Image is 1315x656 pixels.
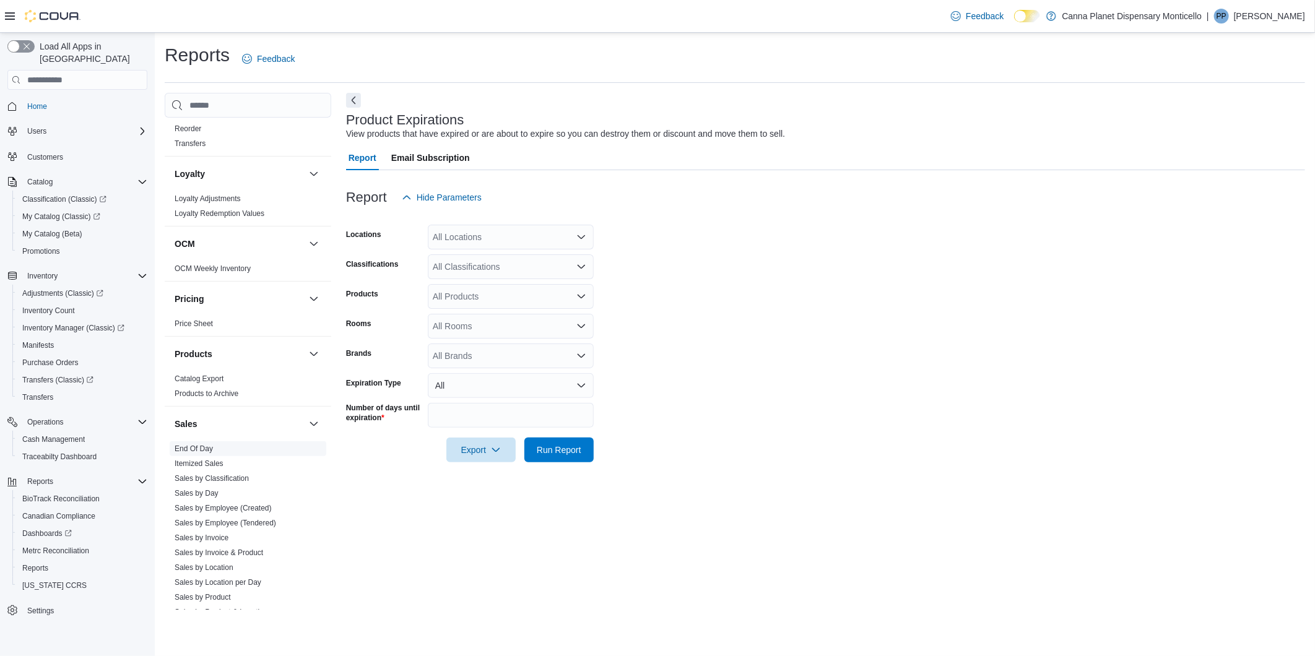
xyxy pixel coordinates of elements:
span: Sales by Employee (Tendered) [175,518,276,528]
button: Promotions [12,243,152,260]
a: Manifests [17,338,59,353]
button: Transfers [12,389,152,406]
span: Email Subscription [391,145,470,170]
img: Cova [25,10,80,22]
button: Purchase Orders [12,354,152,371]
span: Sales by Location per Day [175,577,261,587]
a: Transfers (Classic) [17,373,98,387]
span: Manifests [17,338,147,353]
span: Sales by Product [175,592,231,602]
span: Reports [22,563,48,573]
a: End Of Day [175,444,213,453]
a: Loyalty Redemption Values [175,209,264,218]
span: Sales by Location [175,563,233,572]
span: Inventory [27,271,58,281]
a: Reorder [175,124,201,133]
a: Reports [17,561,53,576]
button: Products [175,348,304,360]
button: Open list of options [576,232,586,242]
span: End Of Day [175,444,213,454]
a: Adjustments (Classic) [17,286,108,301]
a: Sales by Invoice [175,533,228,542]
span: Adjustments (Classic) [22,288,103,298]
label: Rooms [346,319,371,329]
span: Transfers (Classic) [22,375,93,385]
span: Itemized Sales [175,459,224,468]
button: All [428,373,594,398]
button: Customers [2,147,152,165]
a: OCM Weekly Inventory [175,264,251,273]
input: Dark Mode [1014,10,1040,23]
span: Inventory [22,269,147,283]
button: Reports [12,559,152,577]
span: Settings [22,603,147,618]
span: Reports [22,474,147,489]
span: Operations [22,415,147,429]
a: Sales by Day [175,489,219,498]
span: Export [454,438,508,462]
span: Promotions [17,244,147,259]
span: Washington CCRS [17,578,147,593]
button: Operations [22,415,69,429]
label: Classifications [346,259,399,269]
label: Locations [346,230,381,240]
span: Reports [27,477,53,486]
p: [PERSON_NAME] [1234,9,1305,24]
span: Loyalty Adjustments [175,194,241,204]
span: Transfers [17,390,147,405]
label: Brands [346,348,371,358]
button: Settings [2,602,152,619]
a: Inventory Manager (Classic) [17,321,129,335]
div: Loyalty [165,191,331,226]
span: Metrc Reconciliation [17,543,147,558]
button: Open list of options [576,262,586,272]
span: Settings [27,606,54,616]
button: Sales [175,418,304,430]
a: Promotions [17,244,65,259]
span: Metrc Reconciliation [22,546,89,556]
a: My Catalog (Classic) [17,209,105,224]
span: My Catalog (Beta) [17,227,147,241]
div: Sales [165,441,331,654]
button: Open list of options [576,291,586,301]
span: Sales by Day [175,488,219,498]
span: Promotions [22,246,60,256]
span: Inventory Manager (Classic) [22,323,124,333]
span: PP [1217,9,1226,24]
span: Customers [27,152,63,162]
span: Classification (Classic) [17,192,147,207]
span: Users [27,126,46,136]
button: Sales [306,416,321,431]
h3: Pricing [175,293,204,305]
span: Sales by Product & Location [175,607,268,617]
button: Users [2,123,152,140]
label: Products [346,289,378,299]
a: Sales by Location [175,563,233,572]
a: Sales by Product & Location [175,608,268,616]
a: Sales by Classification [175,474,249,483]
div: Products [165,371,331,406]
button: Loyalty [175,168,304,180]
span: Traceabilty Dashboard [22,452,97,462]
button: Open list of options [576,351,586,361]
a: Sales by Invoice & Product [175,548,263,557]
span: Sales by Invoice [175,533,228,543]
a: Home [22,99,52,114]
a: Sales by Employee (Created) [175,504,272,512]
div: Pricing [165,316,331,336]
a: Sales by Location per Day [175,578,261,587]
a: Traceabilty Dashboard [17,449,102,464]
span: Home [22,98,147,114]
span: Catalog [27,177,53,187]
span: Feedback [257,53,295,65]
button: Metrc Reconciliation [12,542,152,559]
span: OCM Weekly Inventory [175,264,251,274]
span: Cash Management [22,434,85,444]
span: Sales by Invoice & Product [175,548,263,558]
h3: OCM [175,238,195,250]
a: Settings [22,603,59,618]
nav: Complex example [7,92,147,652]
a: Inventory Count [17,303,80,318]
button: Next [346,93,361,108]
a: Price Sheet [175,319,213,328]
